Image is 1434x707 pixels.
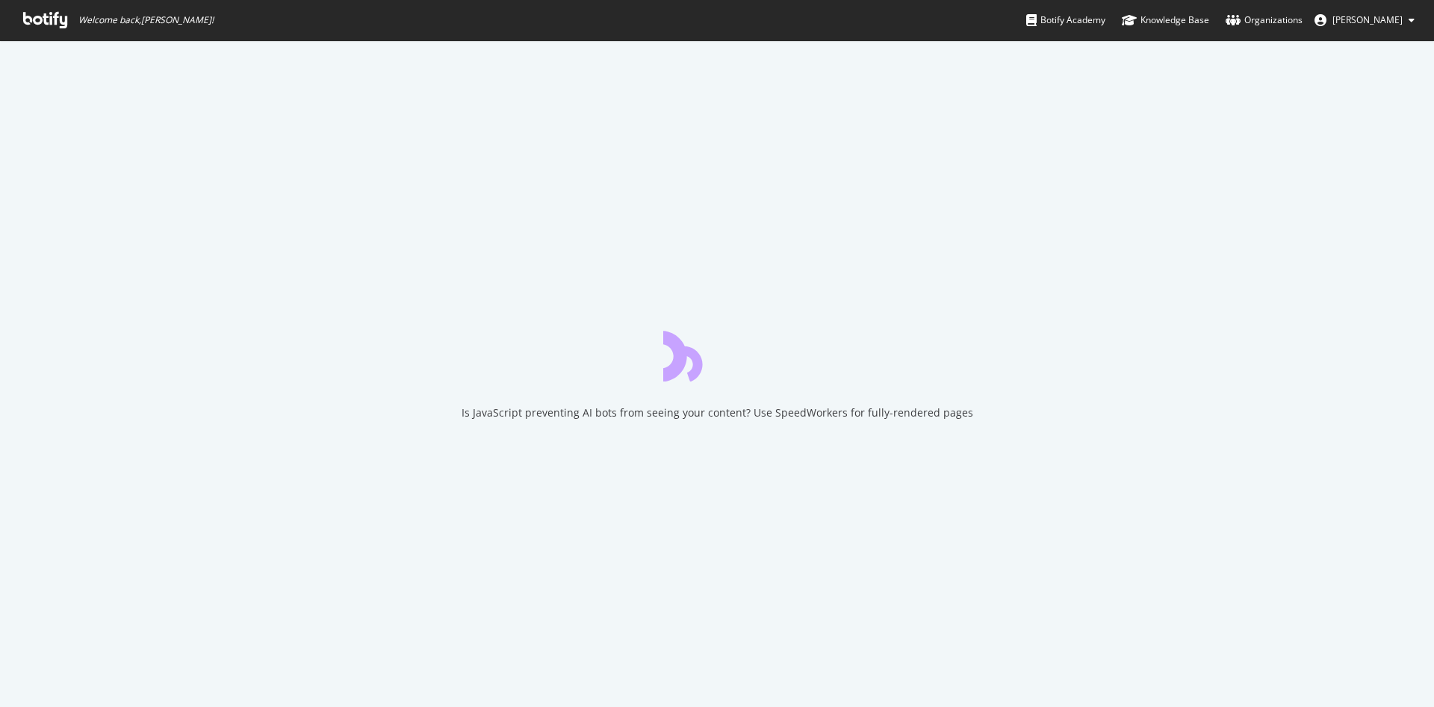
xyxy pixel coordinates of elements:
[663,328,771,381] div: animation
[462,405,973,420] div: Is JavaScript preventing AI bots from seeing your content? Use SpeedWorkers for fully-rendered pages
[1026,13,1105,28] div: Botify Academy
[1226,13,1303,28] div: Organizations
[1122,13,1209,28] div: Knowledge Base
[1303,8,1427,32] button: [PERSON_NAME]
[78,14,214,26] span: Welcome back, [PERSON_NAME] !
[1332,13,1403,26] span: Matthieu Cocteau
